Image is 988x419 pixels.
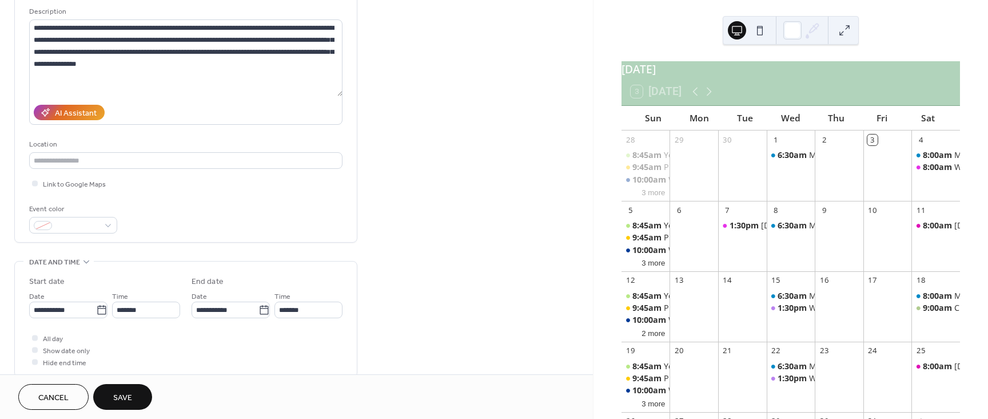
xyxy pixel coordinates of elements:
[722,135,732,145] div: 30
[622,61,960,78] div: [DATE]
[668,314,731,326] div: Worship Service
[778,361,809,372] span: 6:30am
[911,220,960,231] div: Saturday Women's Abigail Bible Study
[778,302,809,314] span: 1:30pm
[722,275,732,286] div: 14
[771,205,781,215] div: 8
[29,256,80,268] span: Date and time
[916,205,926,215] div: 11
[632,361,664,372] span: 8:45am
[819,135,829,145] div: 2
[923,290,954,302] span: 8:00am
[664,290,743,302] div: Youth [DATE] School
[622,174,670,185] div: Worship Service
[113,392,132,404] span: Save
[722,106,768,131] div: Tue
[730,220,761,231] span: 1:30pm
[622,161,670,173] div: Prayer
[664,373,689,384] div: Prayer
[622,149,670,161] div: Youth Sunday School
[668,385,731,396] div: Worship Service
[767,373,815,384] div: Women's Bible Study Through Daniel
[622,302,670,314] div: Prayer
[923,361,954,372] span: 8:00am
[622,220,670,231] div: Youth Sunday School
[632,149,664,161] span: 8:45am
[767,302,815,314] div: Women's Bible Study Through Daniel
[859,106,905,131] div: Fri
[768,106,814,131] div: Wed
[192,276,224,288] div: End date
[771,135,781,145] div: 1
[622,314,670,326] div: Worship Service
[664,220,743,231] div: Youth [DATE] School
[916,346,926,356] div: 25
[923,161,954,173] span: 8:00am
[622,373,670,384] div: Prayer
[637,186,670,197] button: 3 more
[632,373,664,384] span: 9:45am
[632,314,668,326] span: 10:00am
[626,205,636,215] div: 5
[112,291,128,303] span: Time
[676,106,722,131] div: Mon
[911,290,960,302] div: Men's Breakfast
[192,291,207,303] span: Date
[632,290,664,302] span: 8:45am
[923,149,954,161] span: 8:00am
[778,149,809,161] span: 6:30am
[814,106,859,131] div: Thu
[916,135,926,145] div: 4
[626,135,636,145] div: 28
[767,220,815,231] div: Men's Read the Bible in a Year:
[43,179,106,191] span: Link to Google Maps
[29,139,340,151] div: Location
[867,135,878,145] div: 3
[43,333,63,345] span: All day
[29,6,340,18] div: Description
[637,327,670,338] button: 2 more
[43,357,86,369] span: Hide end time
[664,361,743,372] div: Youth [DATE] School
[29,203,115,215] div: Event color
[923,302,954,314] span: 9:00am
[819,205,829,215] div: 9
[29,291,45,303] span: Date
[626,346,636,356] div: 19
[771,275,781,286] div: 15
[668,244,731,256] div: Worship Service
[674,135,684,145] div: 29
[622,290,670,302] div: Youth Sunday School
[867,205,878,215] div: 10
[767,290,815,302] div: Men's Read the Bible in a Year:
[622,244,670,256] div: Worship Service
[34,105,105,120] button: AI Assistant
[632,385,668,396] span: 10:00am
[664,161,689,173] div: Prayer
[722,205,732,215] div: 7
[923,220,954,231] span: 8:00am
[632,244,668,256] span: 10:00am
[631,106,676,131] div: Sun
[18,384,89,410] button: Cancel
[622,361,670,372] div: Youth Sunday School
[911,149,960,161] div: Men's Breakfast
[761,220,931,231] div: [DEMOGRAPHIC_DATA] Women's Fellowship
[916,275,926,286] div: 18
[867,346,878,356] div: 24
[622,232,670,243] div: Prayer
[29,276,65,288] div: Start date
[668,174,731,185] div: Worship Service
[55,108,97,120] div: AI Assistant
[911,161,960,173] div: Women's Sunny Side Up
[867,275,878,286] div: 17
[664,302,689,314] div: Prayer
[819,346,829,356] div: 23
[93,384,152,410] button: Save
[632,161,664,173] span: 9:45am
[674,275,684,286] div: 13
[664,149,743,161] div: Youth [DATE] School
[674,205,684,215] div: 6
[767,149,815,161] div: Men's Read the Bible in a Year:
